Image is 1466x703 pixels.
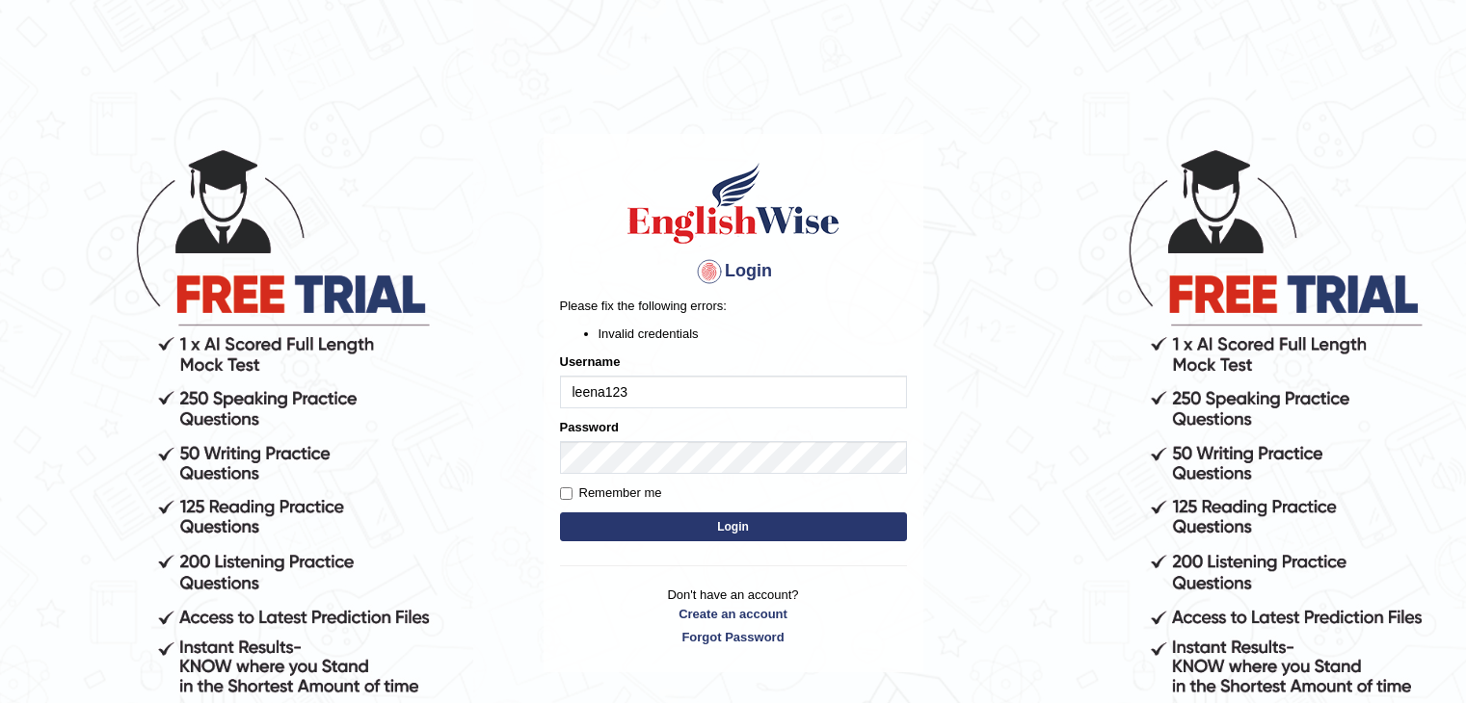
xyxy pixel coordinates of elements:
[560,487,573,500] input: Remember me
[560,605,907,623] a: Create an account
[599,325,907,343] li: Invalid credentials
[624,160,843,247] img: Logo of English Wise sign in for intelligent practice with AI
[560,483,662,503] label: Remember me
[560,418,619,436] label: Password
[560,352,621,371] label: Username
[560,297,907,315] p: Please fix the following errors:
[560,512,907,541] button: Login
[560,256,907,287] h4: Login
[560,628,907,646] a: Forgot Password
[560,586,907,645] p: Don't have an account?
